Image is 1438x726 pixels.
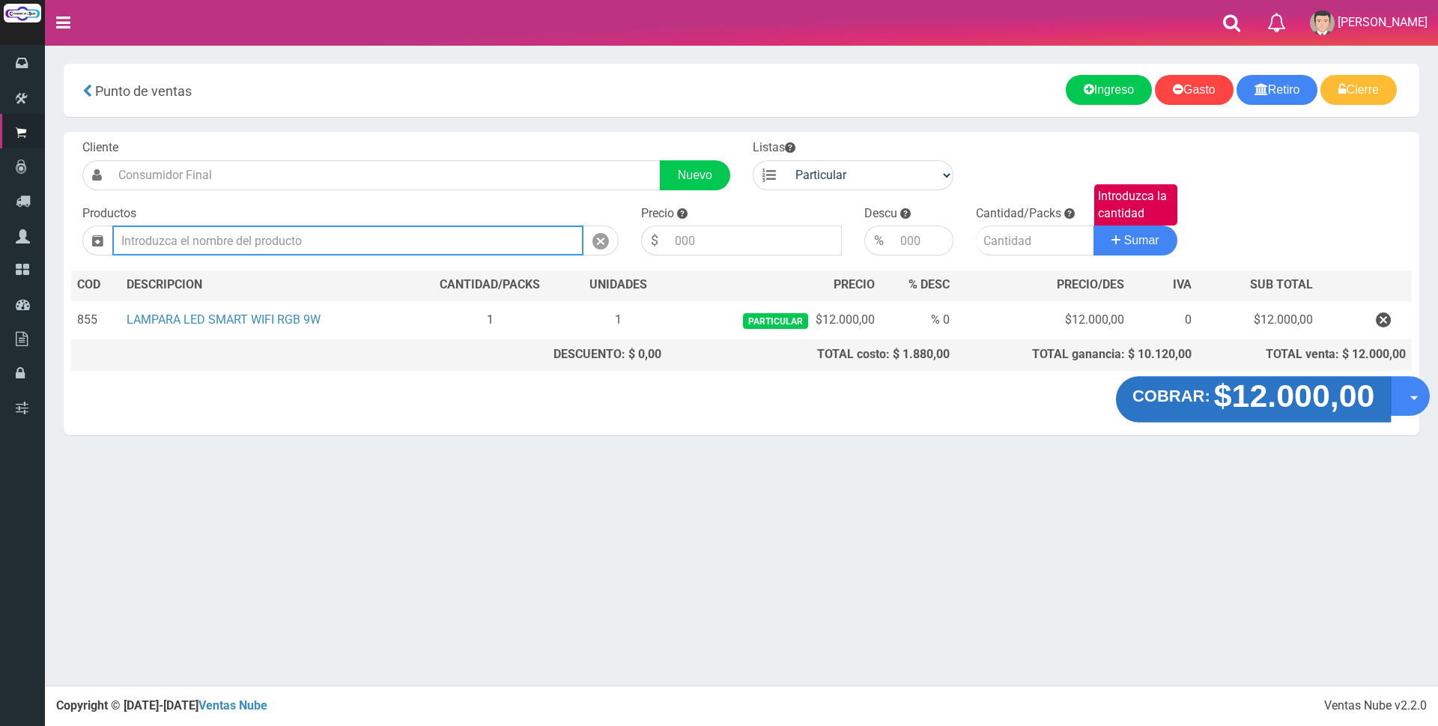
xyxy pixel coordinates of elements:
[743,313,808,329] span: Particular
[411,300,569,340] td: 1
[569,300,667,340] td: 1
[1338,15,1428,29] span: [PERSON_NAME]
[976,226,1094,255] input: Cantidad
[908,277,950,291] span: % DESC
[1116,376,1392,423] button: COBRAR: $12.000,00
[411,270,569,300] th: CANTIDAD/PACKS
[1094,184,1177,226] label: Introduzca la cantidad
[1130,300,1198,340] td: 0
[1324,698,1427,715] div: Ventas Nube v2.2.0
[71,270,121,300] th: COD
[667,300,881,340] td: $12.000,00
[1204,346,1406,363] div: TOTAL venta: $ 12.000,00
[1124,234,1159,246] span: Sumar
[881,300,956,340] td: % 0
[1132,387,1210,405] strong: COBRAR:
[1066,75,1152,105] a: Ingreso
[1237,75,1318,105] a: Retiro
[127,312,321,327] a: LAMPARA LED SMART WIFI RGB 9W
[864,226,893,255] div: %
[641,226,667,255] div: $
[4,4,41,22] img: Logo grande
[1173,277,1192,291] span: IVA
[641,205,674,223] label: Precio
[112,226,583,255] input: Introduzca el nombre del producto
[864,205,897,223] label: Descu
[82,205,136,223] label: Productos
[56,698,267,713] strong: Copyright © [DATE]-[DATE]
[1310,10,1335,35] img: User Image
[962,346,1192,363] div: TOTAL ganancia: $ 10.120,00
[569,270,667,300] th: UNIDADES
[1155,75,1234,105] a: Gasto
[893,226,953,255] input: 000
[1057,277,1124,291] span: PRECIO/DES
[1250,276,1313,294] span: SUB TOTAL
[121,270,410,300] th: DES
[1198,300,1320,340] td: $12.000,00
[673,346,950,363] div: TOTAL costo: $ 1.880,00
[95,83,192,99] span: Punto de ventas
[111,160,661,190] input: Consumidor Final
[956,300,1130,340] td: $12.000,00
[667,226,842,255] input: 000
[834,276,875,294] span: PRECIO
[660,160,730,190] a: Nuevo
[71,300,121,340] td: 855
[148,277,202,291] span: CRIPCION
[1093,226,1177,255] button: Sumar
[1214,378,1375,414] strong: $12.000,00
[198,698,267,713] a: Ventas Nube
[1320,75,1397,105] a: Cierre
[82,139,118,157] label: Cliente
[976,205,1061,223] label: Cantidad/Packs
[417,346,661,363] div: DESCUENTO: $ 0,00
[753,139,795,157] label: Listas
